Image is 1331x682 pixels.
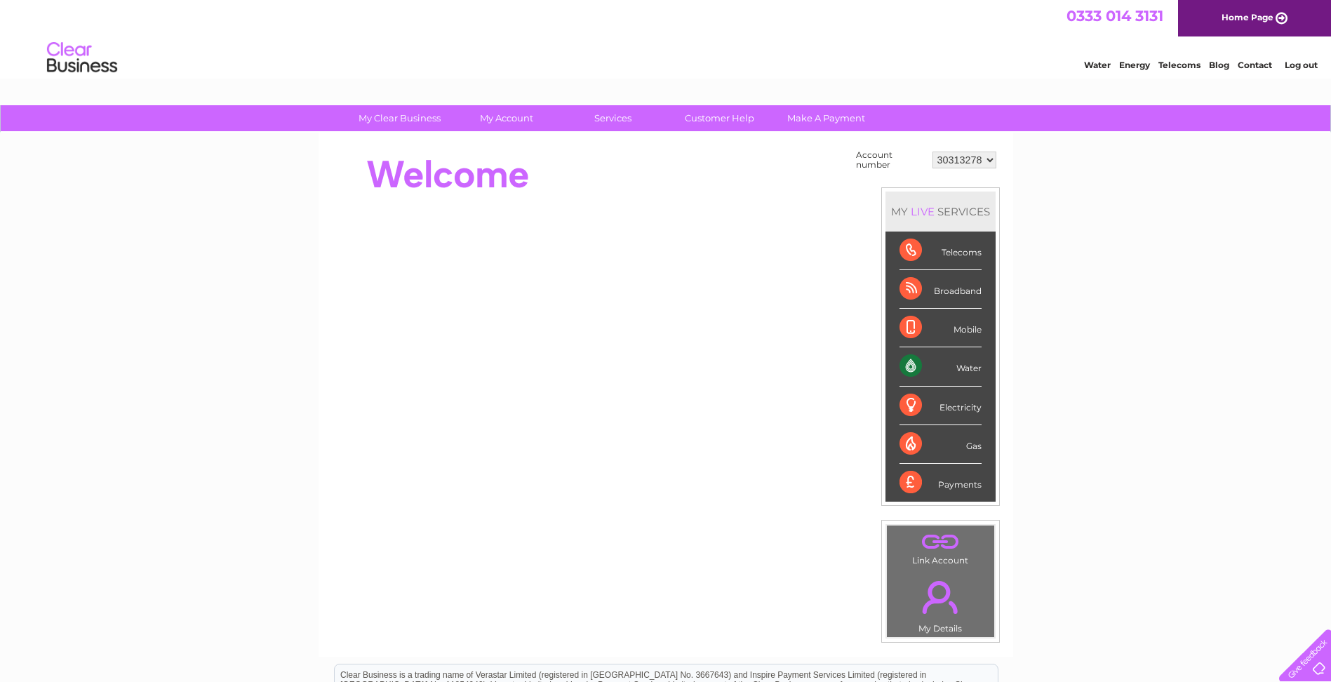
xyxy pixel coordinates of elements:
[342,105,457,131] a: My Clear Business
[1285,60,1318,70] a: Log out
[886,525,995,569] td: Link Account
[899,464,982,502] div: Payments
[885,192,996,232] div: MY SERVICES
[46,36,118,79] img: logo.png
[899,347,982,386] div: Water
[890,573,991,622] a: .
[1084,60,1111,70] a: Water
[1238,60,1272,70] a: Contact
[1119,60,1150,70] a: Energy
[899,232,982,270] div: Telecoms
[890,529,991,554] a: .
[1158,60,1200,70] a: Telecoms
[662,105,777,131] a: Customer Help
[1209,60,1229,70] a: Blog
[852,147,929,173] td: Account number
[335,8,998,68] div: Clear Business is a trading name of Verastar Limited (registered in [GEOGRAPHIC_DATA] No. 3667643...
[1066,7,1163,25] a: 0333 014 3131
[555,105,671,131] a: Services
[908,205,937,218] div: LIVE
[448,105,564,131] a: My Account
[768,105,884,131] a: Make A Payment
[886,569,995,638] td: My Details
[899,309,982,347] div: Mobile
[899,425,982,464] div: Gas
[899,387,982,425] div: Electricity
[899,270,982,309] div: Broadband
